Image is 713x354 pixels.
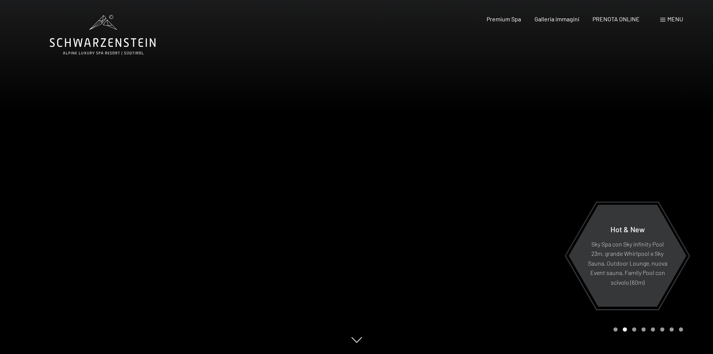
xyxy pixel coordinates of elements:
div: Carousel Page 8 [679,327,683,332]
div: Carousel Page 3 [632,327,636,332]
a: Premium Spa [487,15,521,22]
p: Sky Spa con Sky infinity Pool 23m, grande Whirlpool e Sky Sauna, Outdoor Lounge, nuova Event saun... [587,239,668,287]
div: Carousel Pagination [611,327,683,332]
a: PRENOTA ONLINE [592,15,640,22]
span: Hot & New [610,224,645,233]
div: Carousel Page 5 [651,327,655,332]
a: Hot & New Sky Spa con Sky infinity Pool 23m, grande Whirlpool e Sky Sauna, Outdoor Lounge, nuova ... [568,204,687,307]
a: Galleria immagini [534,15,579,22]
div: Carousel Page 4 [642,327,646,332]
div: Carousel Page 6 [660,327,664,332]
div: Carousel Page 2 (Current Slide) [623,327,627,332]
div: Carousel Page 7 [670,327,674,332]
div: Carousel Page 1 [613,327,618,332]
span: Menu [667,15,683,22]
